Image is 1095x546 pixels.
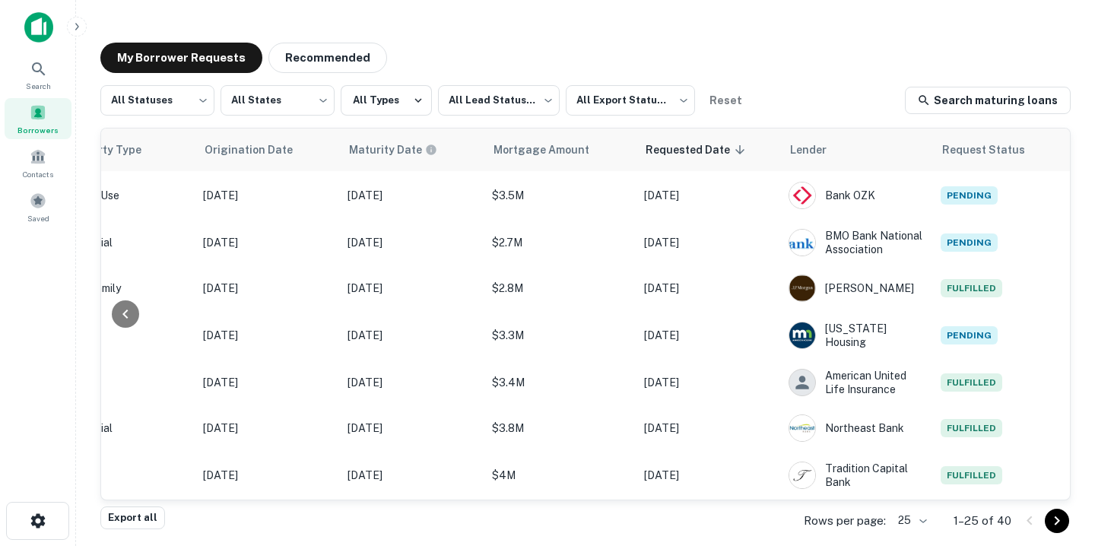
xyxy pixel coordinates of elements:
p: [DATE] [348,187,477,204]
p: [DATE] [203,234,332,251]
p: Rows per page: [804,512,886,530]
p: $3.8M [492,420,629,436]
button: My Borrower Requests [100,43,262,73]
p: [DATE] [203,327,332,344]
img: picture [789,415,815,441]
p: [DATE] [348,327,477,344]
span: Maturity dates displayed may be estimated. Please contact the lender for the most accurate maturi... [349,141,457,158]
div: American United Life Insurance [789,369,925,396]
p: [DATE] [644,187,773,204]
span: Pending [941,326,998,344]
th: Request Status [933,129,1070,171]
img: picture [789,322,815,348]
span: Fulfilled [941,466,1002,484]
div: All Statuses [100,81,214,120]
th: Mortgage Amount [484,129,636,171]
span: Requested Date [646,141,750,159]
p: [DATE] [203,280,332,297]
div: 25 [892,509,929,532]
div: Tradition Capital Bank [789,462,925,489]
a: Borrowers [5,98,71,139]
img: picture [789,275,815,301]
button: Export all [100,506,165,529]
img: picture [789,462,815,488]
p: [DATE] [348,467,477,484]
h6: Maturity Date [349,141,422,158]
span: Pending [941,186,998,205]
div: All Export Statuses [566,81,695,120]
a: Saved [5,186,71,227]
p: [DATE] [348,374,477,391]
div: Maturity dates displayed may be estimated. Please contact the lender for the most accurate maturi... [349,141,437,158]
span: Pending [941,233,998,252]
p: [DATE] [644,467,773,484]
p: [DATE] [644,327,773,344]
p: $2.8M [492,280,629,297]
button: Recommended [268,43,387,73]
img: capitalize-icon.png [24,12,53,43]
span: Origination Date [205,141,313,159]
p: [DATE] [203,374,332,391]
th: Requested Date [636,129,781,171]
p: $4M [492,467,629,484]
div: [US_STATE] Housing [789,322,925,349]
th: Lender [781,129,933,171]
div: All States [221,81,335,120]
span: Request Status [942,141,1046,159]
th: Maturity dates displayed may be estimated. Please contact the lender for the most accurate maturi... [340,129,484,171]
img: picture [789,230,815,256]
a: Contacts [5,142,71,183]
span: Contacts [23,168,53,180]
p: [DATE] [203,467,332,484]
span: Search [26,80,51,92]
span: Fulfilled [941,419,1002,437]
div: Northeast Bank [789,414,925,442]
a: Search [5,54,71,95]
span: Lender [790,141,846,159]
p: [DATE] [203,187,332,204]
div: All Lead Statuses [438,81,560,120]
span: Borrowers [17,124,59,136]
p: $3.4M [492,374,629,391]
p: $3.5M [492,187,629,204]
p: [DATE] [348,420,477,436]
a: Search maturing loans [905,87,1071,114]
span: Saved [27,212,49,224]
p: [DATE] [348,280,477,297]
p: [DATE] [644,374,773,391]
p: $2.7M [492,234,629,251]
span: Mortgage Amount [494,141,609,159]
p: [DATE] [644,280,773,297]
th: Property Type [59,129,195,171]
p: 1–25 of 40 [954,512,1011,530]
button: All Types [341,85,432,116]
p: [DATE] [348,234,477,251]
span: Fulfilled [941,279,1002,297]
button: Reset [701,85,750,116]
button: Go to next page [1045,509,1069,533]
div: BMO Bank National Association [789,229,925,256]
img: picture [789,183,815,208]
p: [DATE] [203,420,332,436]
span: Fulfilled [941,373,1002,392]
span: Property Type [68,141,161,159]
iframe: Chat Widget [1019,424,1095,497]
p: [DATE] [644,420,773,436]
p: [DATE] [644,234,773,251]
div: [PERSON_NAME] [789,275,925,302]
p: $3.3M [492,327,629,344]
th: Origination Date [195,129,340,171]
div: Bank OZK [789,182,925,209]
